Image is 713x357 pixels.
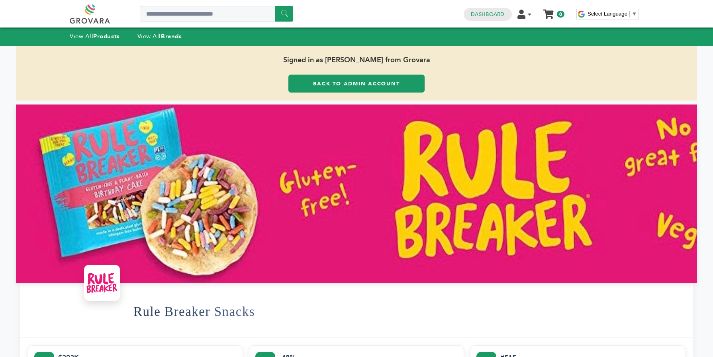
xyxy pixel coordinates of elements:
h1: Rule Breaker Snacks [133,292,255,331]
a: Select Language​ [588,11,637,17]
a: My Cart [544,7,553,16]
a: View AllBrands [137,32,182,40]
strong: Brands [161,32,182,40]
span: Select Language [588,11,627,17]
strong: Products [93,32,119,40]
span: Signed in as [PERSON_NAME] from Grovara [16,46,697,75]
a: View AllProducts [70,32,120,40]
input: Search a product or brand... [140,6,293,22]
a: Back to Admin Account [288,75,425,93]
a: Dashboard [471,11,504,18]
span: ▼ [632,11,637,17]
img: Rule Breaker Snacks Logo [86,267,118,299]
span: 0 [557,11,564,18]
